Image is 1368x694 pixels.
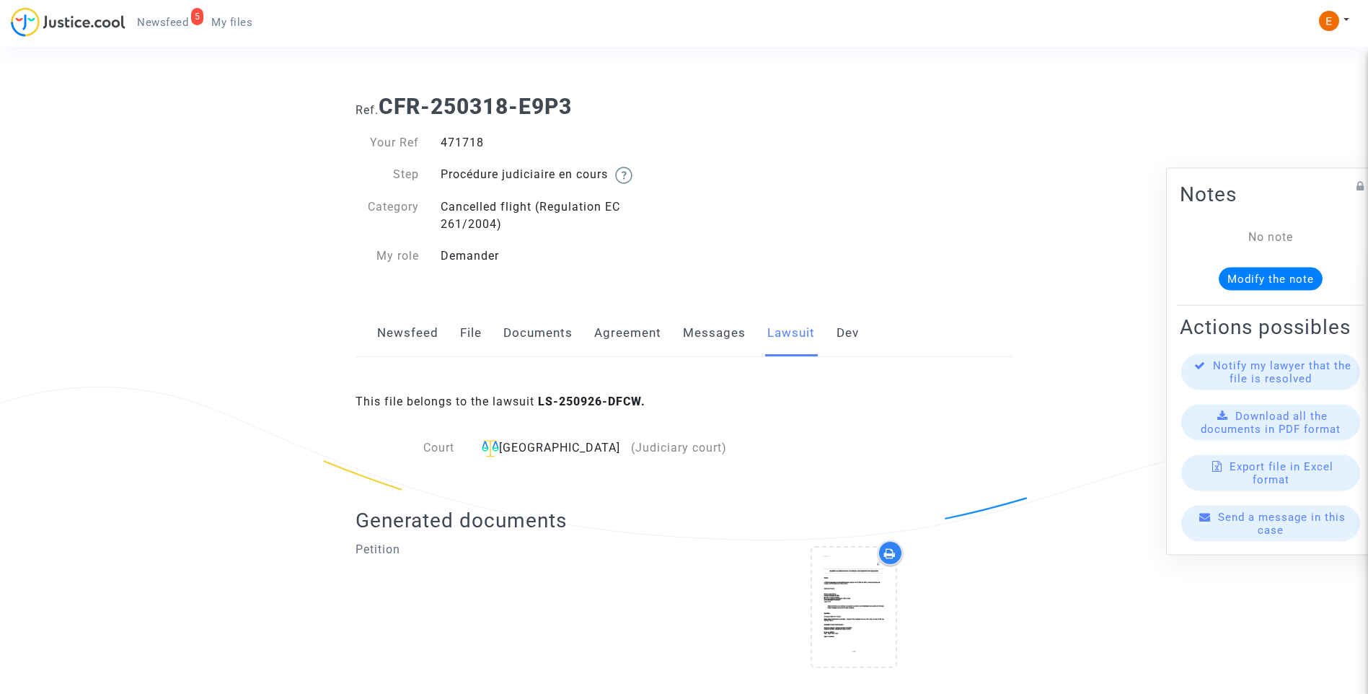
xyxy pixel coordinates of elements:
p: Petition [356,540,674,558]
a: 5Newsfeed [125,12,200,33]
div: Your Ref [345,134,430,151]
b: LS-250926-DFCW. [538,395,645,408]
a: Agreement [594,309,661,357]
span: This file belongs to the lawsuit [356,395,645,408]
div: No note [1201,229,1340,246]
img: icon-faciliter-sm.svg [482,440,499,457]
button: Modify the note [1219,268,1323,291]
span: Export file in Excel format [1230,460,1333,486]
a: Dev [837,309,859,357]
div: Court [356,439,465,457]
div: 5 [191,8,204,25]
h2: Notes [1180,182,1362,207]
div: Cancelled flight (Regulation EC 261/2004) [430,198,684,233]
div: Demander [430,247,684,265]
span: Notify my lawyer that the file is resolved [1213,359,1351,385]
img: ACg8ocIeiFvHKe4dA5oeRFd_CiCnuxWUEc1A2wYhRJE3TTWt=s96-c [1319,11,1339,31]
div: Procédure judiciaire en cours [430,166,684,184]
span: My files [211,16,252,29]
a: File [460,309,482,357]
h2: Actions possibles [1180,315,1362,340]
a: Lawsuit [767,309,815,357]
div: My role [345,247,430,265]
div: Step [345,166,430,184]
div: 471718 [430,134,684,151]
span: Newsfeed [137,16,188,29]
span: Download all the documents in PDF format [1201,410,1341,436]
span: Send a message in this case [1218,511,1346,537]
a: Documents [503,309,573,357]
img: jc-logo.svg [11,7,125,37]
div: Category [345,198,430,233]
a: Messages [683,309,746,357]
img: help.svg [615,167,632,184]
a: My files [200,12,264,33]
a: Newsfeed [377,309,438,357]
span: (Judiciary court) [631,441,727,454]
div: [GEOGRAPHIC_DATA] [476,439,746,457]
b: CFR-250318-E9P3 [379,94,572,119]
h2: Generated documents [356,508,1012,533]
span: Ref. [356,103,379,117]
